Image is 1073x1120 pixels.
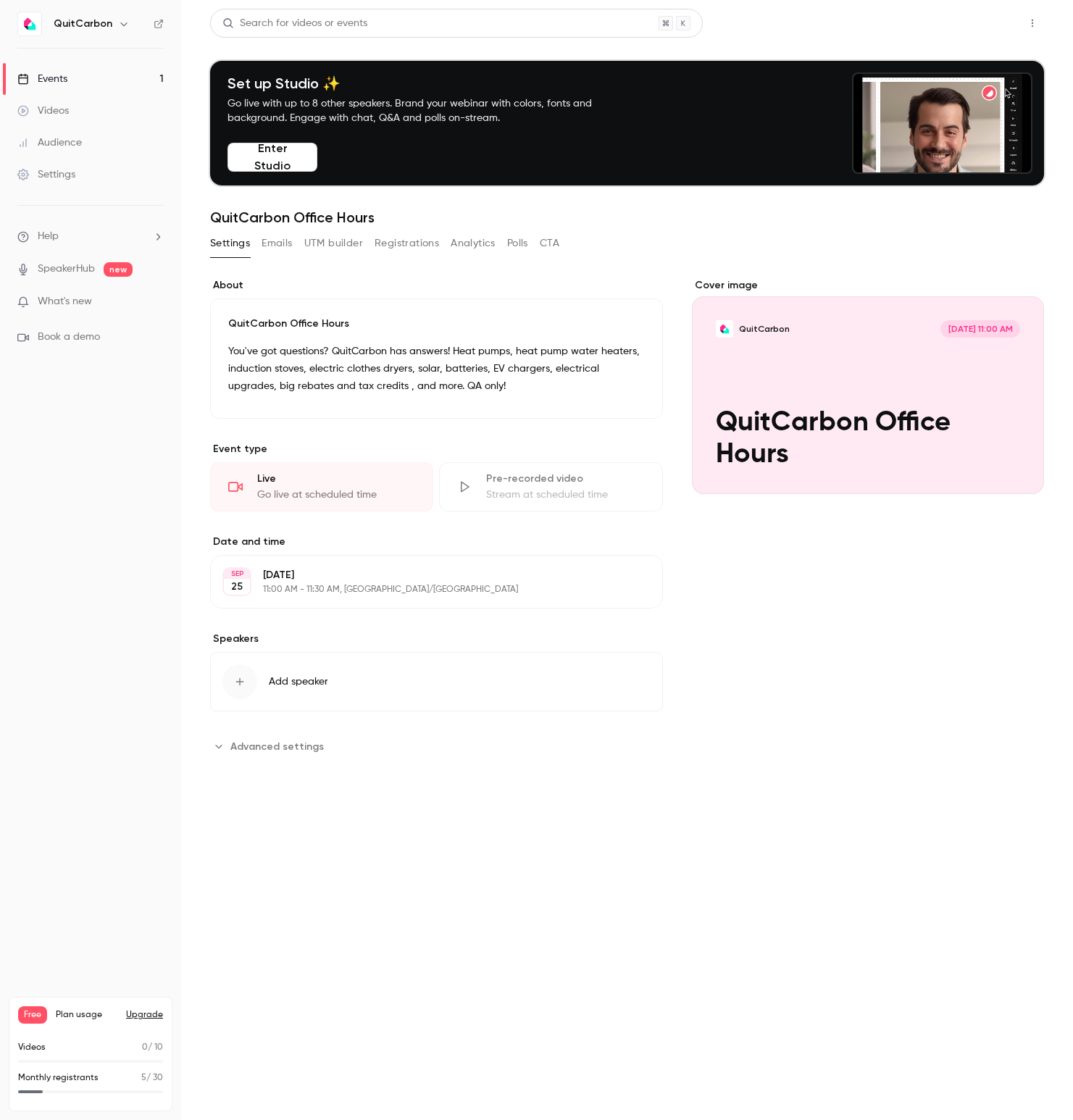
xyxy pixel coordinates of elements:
[227,96,626,125] p: Go live with up to 8 other speakers. Brand your webinar with colors, fonts and background. Engage...
[228,317,645,331] p: QuitCarbon Office Hours
[210,442,663,456] p: Event type
[56,1009,117,1021] span: Plan usage
[17,167,75,182] div: Settings
[210,735,333,758] button: Advanced settings
[17,135,82,150] div: Audience
[210,652,663,711] button: Add speaker
[210,535,663,549] label: Date and time
[231,580,243,594] p: 25
[210,735,663,758] section: Advanced settings
[210,462,433,511] div: LiveGo live at scheduled time
[17,229,164,244] li: help-dropdown-opener
[263,584,586,595] p: 11:00 AM - 11:30 AM, [GEOGRAPHIC_DATA]/[GEOGRAPHIC_DATA]
[54,17,112,31] h6: QuitCarbon
[141,1071,163,1085] p: / 30
[952,9,1009,38] button: Share
[227,75,626,92] h4: Set up Studio ✨
[210,632,663,646] label: Speakers
[104,262,133,277] span: new
[18,1041,46,1054] p: Videos
[38,262,95,277] a: SpeakerHub
[210,278,663,293] label: About
[224,569,250,579] div: SEP
[439,462,662,511] div: Pre-recorded videoStream at scheduled time
[486,488,644,502] div: Stream at scheduled time
[18,1071,99,1085] p: Monthly registrants
[486,472,644,486] div: Pre-recorded video
[375,232,439,255] button: Registrations
[269,674,328,689] span: Add speaker
[38,294,92,309] span: What's new
[142,1041,163,1054] p: / 10
[227,143,317,172] button: Enter Studio
[18,12,41,35] img: QuitCarbon
[263,568,586,582] p: [DATE]
[222,16,367,31] div: Search for videos or events
[210,209,1044,226] h1: QuitCarbon Office Hours
[257,472,415,486] div: Live
[540,232,559,255] button: CTA
[141,1074,146,1082] span: 5
[18,1006,47,1024] span: Free
[17,72,67,86] div: Events
[230,739,324,754] span: Advanced settings
[142,1043,148,1052] span: 0
[228,343,645,395] p: You've got questions? QuitCarbon has answers! Heat pumps, heat pump water heaters, induction stov...
[692,278,1044,494] section: Cover image
[257,488,415,502] div: Go live at scheduled time
[692,278,1044,293] label: Cover image
[126,1009,163,1021] button: Upgrade
[38,330,100,345] span: Book a demo
[38,229,59,244] span: Help
[17,104,69,118] div: Videos
[451,232,496,255] button: Analytics
[210,232,250,255] button: Settings
[507,232,528,255] button: Polls
[304,232,363,255] button: UTM builder
[262,232,292,255] button: Emails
